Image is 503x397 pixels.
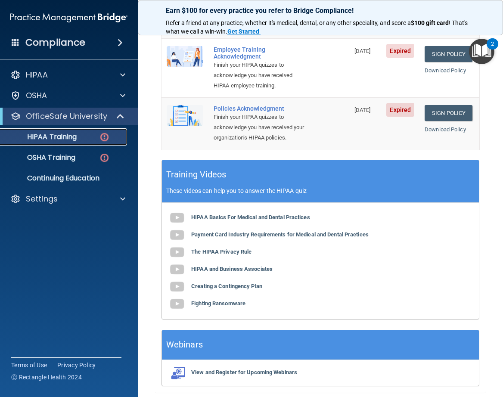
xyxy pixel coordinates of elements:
a: Privacy Policy [57,361,96,369]
img: gray_youtube_icon.38fcd6cc.png [168,278,186,295]
b: Fighting Ransomware [191,300,245,307]
img: danger-circle.6113f641.png [99,132,110,143]
img: gray_youtube_icon.38fcd6cc.png [168,261,186,278]
p: OfficeSafe University [26,111,107,121]
span: Expired [386,103,414,117]
b: The HIPAA Privacy Rule [191,248,251,255]
a: OfficeSafe University [10,111,125,121]
div: Policies Acknowledgment [214,105,306,112]
h5: Training Videos [166,167,227,182]
img: gray_youtube_icon.38fcd6cc.png [168,295,186,313]
b: View and Register for Upcoming Webinars [191,369,297,375]
p: Earn $100 for every practice you refer to Bridge Compliance! [166,6,475,15]
b: Payment Card Industry Requirements for Medical and Dental Practices [191,231,369,238]
img: gray_youtube_icon.38fcd6cc.png [168,244,186,261]
a: Sign Policy [425,105,472,121]
span: [DATE] [354,48,371,54]
div: Finish your HIPAA quizzes to acknowledge you have received HIPAA employee training. [214,60,306,91]
button: Open Resource Center, 2 new notifications [469,39,494,64]
b: HIPAA and Business Associates [191,266,273,272]
h5: Webinars [166,337,203,352]
div: Finish your HIPAA quizzes to acknowledge you have received your organization’s HIPAA policies. [214,112,306,143]
p: Settings [26,194,58,204]
img: gray_youtube_icon.38fcd6cc.png [168,226,186,244]
span: Ⓒ Rectangle Health 2024 [11,373,82,381]
a: Sign Policy [425,46,472,62]
a: Terms of Use [11,361,47,369]
div: Employee Training Acknowledgment [214,46,306,60]
a: HIPAA [10,70,125,80]
span: ! That's what we call a win-win. [166,19,469,35]
p: These videos can help you to answer the HIPAA quiz [166,187,475,194]
span: Refer a friend at any practice, whether it's medical, dental, or any other speciality, and score a [166,19,411,26]
img: webinarIcon.c7ebbf15.png [168,366,186,379]
div: 2 [491,44,494,55]
p: OSHA Training [6,153,75,162]
p: HIPAA Training [6,133,77,141]
a: Download Policy [425,67,466,74]
a: Settings [10,194,125,204]
img: gray_youtube_icon.38fcd6cc.png [168,209,186,226]
h4: Compliance [25,37,85,49]
span: [DATE] [354,107,371,113]
p: Continuing Education [6,174,123,183]
a: OSHA [10,90,125,101]
a: Get Started [227,28,261,35]
strong: $100 gift card [411,19,449,26]
p: OSHA [26,90,47,101]
b: HIPAA Basics For Medical and Dental Practices [191,214,310,220]
a: Download Policy [425,126,466,133]
b: Creating a Contingency Plan [191,283,262,289]
img: danger-circle.6113f641.png [99,152,110,163]
p: HIPAA [26,70,48,80]
span: Expired [386,44,414,58]
img: PMB logo [10,9,127,26]
strong: Get Started [227,28,259,35]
